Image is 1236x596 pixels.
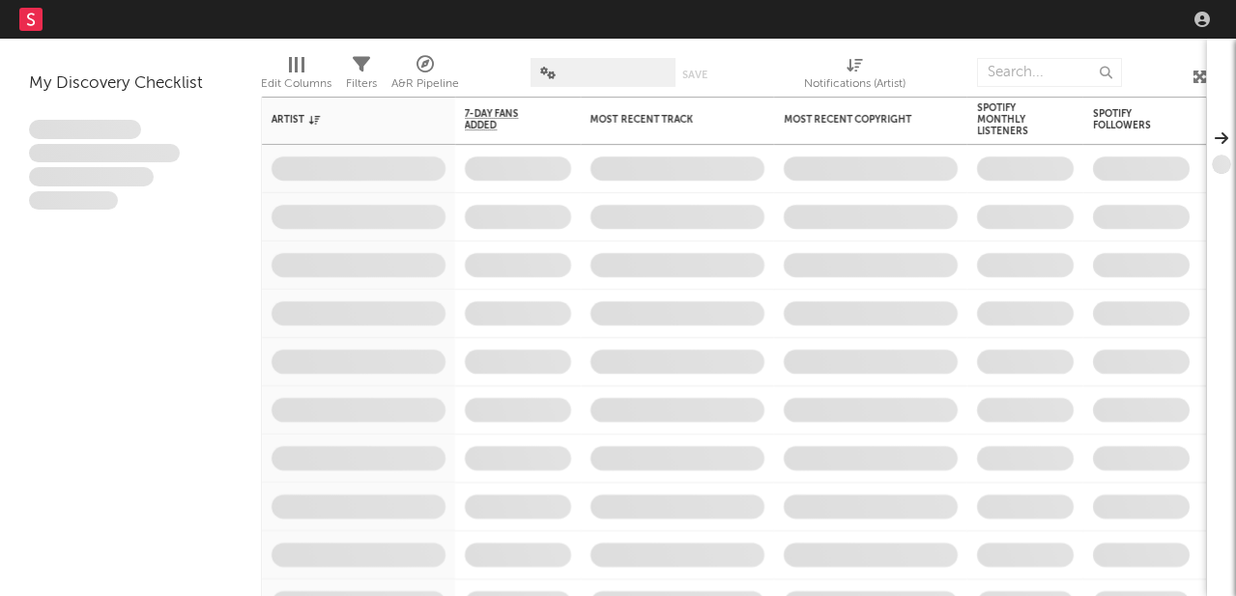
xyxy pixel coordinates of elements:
[804,48,905,104] div: Notifications (Artist)
[346,72,377,96] div: Filters
[590,114,735,126] div: Most Recent Track
[1093,108,1161,131] div: Spotify Followers
[272,114,417,126] div: Artist
[29,167,154,186] span: Praesent ac interdum
[391,48,459,104] div: A&R Pipeline
[977,58,1122,87] input: Search...
[346,48,377,104] div: Filters
[784,114,929,126] div: Most Recent Copyright
[465,108,542,131] span: 7-Day Fans Added
[261,48,331,104] div: Edit Columns
[29,191,118,211] span: Aliquam viverra
[977,102,1045,137] div: Spotify Monthly Listeners
[261,72,331,96] div: Edit Columns
[29,144,180,163] span: Integer aliquet in purus et
[804,72,905,96] div: Notifications (Artist)
[682,70,707,80] button: Save
[391,72,459,96] div: A&R Pipeline
[29,72,232,96] div: My Discovery Checklist
[29,120,141,139] span: Lorem ipsum dolor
